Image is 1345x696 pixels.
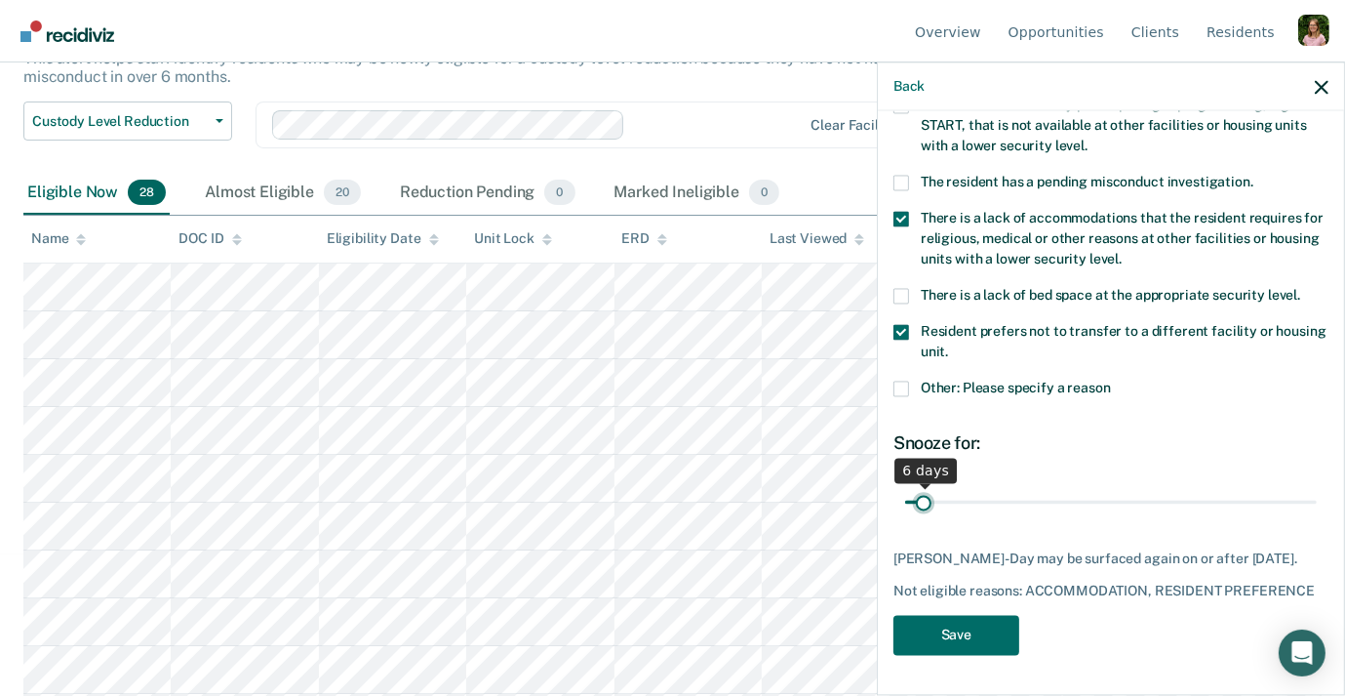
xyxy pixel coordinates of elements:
[893,584,1328,600] div: Not eligible reasons: ACCOMMODATION, RESIDENT PREFERENCE
[544,180,574,205] span: 0
[32,113,208,130] span: Custody Level Reduction
[921,175,1253,190] span: The resident has a pending misconduct investigation.
[921,288,1300,304] span: There is a lack of bed space at the appropriate security level.
[324,180,361,205] span: 20
[201,172,365,215] div: Almost Eligible
[893,616,1019,656] button: Save
[893,78,925,95] button: Back
[178,230,241,247] div: DOC ID
[611,172,784,215] div: Marked Ineligible
[749,180,779,205] span: 0
[23,49,986,86] p: This alert helps staff identify residents who may be newly eligible for a custody level reduction...
[20,20,114,42] img: Recidiviz
[396,172,579,215] div: Reduction Pending
[1279,630,1325,676] div: Open Intercom Messenger
[128,180,166,205] span: 28
[1298,15,1329,46] button: Profile dropdown button
[474,230,552,247] div: Unit Lock
[921,98,1307,154] span: The resident is currently participating in programming, e.g. START, that is not available at othe...
[921,381,1111,396] span: Other: Please specify a reason
[811,117,906,134] div: Clear facilities
[327,230,439,247] div: Eligibility Date
[921,324,1326,360] span: Resident prefers not to transfer to a different facility or housing unit.
[893,551,1328,567] div: [PERSON_NAME]-Day may be surfaced again on or after [DATE].
[894,458,957,483] div: 6 days
[23,172,170,215] div: Eligible Now
[622,230,668,247] div: ERD
[770,230,864,247] div: Last Viewed
[921,211,1324,267] span: There is a lack of accommodations that the resident requires for religious, medical or other reas...
[31,230,86,247] div: Name
[893,433,1328,455] div: Snooze for:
